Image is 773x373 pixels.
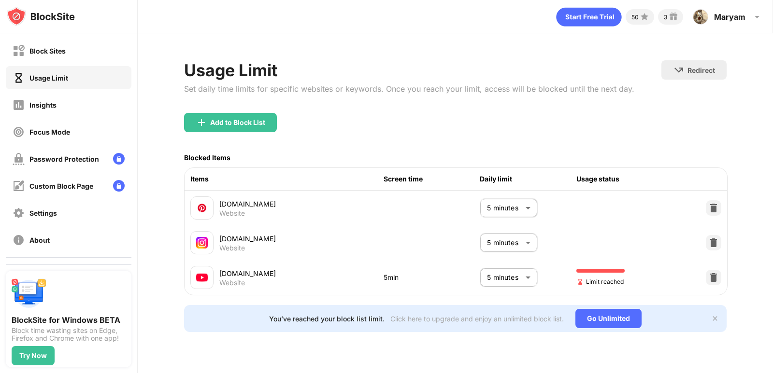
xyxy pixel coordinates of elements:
[184,84,634,94] div: Set daily time limits for specific websites or keywords. Once you reach your limit, access will b...
[487,237,522,248] p: 5 minutes
[219,268,384,278] div: [DOMAIN_NAME]
[219,209,245,218] div: Website
[480,174,576,184] div: Daily limit
[576,277,624,286] span: Limit reached
[184,153,230,162] div: Blocked Items
[668,11,679,23] img: reward-small.svg
[13,180,25,192] img: customize-block-page-off.svg
[711,315,719,322] img: x-button.svg
[13,126,25,138] img: focus-off.svg
[384,272,480,283] div: 5min
[219,244,245,252] div: Website
[631,14,639,21] div: 50
[714,12,745,22] div: Maryam
[113,153,125,165] img: lock-menu.svg
[13,207,25,219] img: settings-off.svg
[29,101,57,109] div: Insights
[29,128,70,136] div: Focus Mode
[556,7,622,27] div: animation
[210,119,265,126] div: Add to Block List
[12,276,46,311] img: push-desktop.svg
[113,180,125,192] img: lock-menu.svg
[190,174,384,184] div: Items
[184,60,634,80] div: Usage Limit
[390,315,564,323] div: Click here to upgrade and enjoy an unlimited block list.
[384,174,480,184] div: Screen time
[196,237,208,249] img: favicons
[687,66,715,74] div: Redirect
[29,74,68,82] div: Usage Limit
[12,327,126,342] div: Block time wasting sites on Edge, Firefox and Chrome with one app!
[219,234,384,244] div: [DOMAIN_NAME]
[487,203,522,213] p: 5 minutes
[219,199,384,209] div: [DOMAIN_NAME]
[196,272,208,283] img: favicons
[487,272,522,283] p: 5 minutes
[664,14,668,21] div: 3
[13,72,25,84] img: time-usage-on.svg
[29,236,50,244] div: About
[29,47,66,55] div: Block Sites
[219,278,245,287] div: Website
[196,202,208,214] img: favicons
[29,209,57,217] div: Settings
[693,9,708,25] img: ACg8ocI4-HchhugCeJWXin58Ug59LLVNv0dqD0fJRO2ECSKFh2hRVGN3=s96-c
[7,7,75,26] img: logo-blocksite.svg
[13,45,25,57] img: block-off.svg
[576,278,584,286] img: hourglass-end.svg
[12,315,126,325] div: BlockSite for Windows BETA
[29,182,93,190] div: Custom Block Page
[13,153,25,165] img: password-protection-off.svg
[29,155,99,163] div: Password Protection
[576,174,673,184] div: Usage status
[13,234,25,246] img: about-off.svg
[639,11,650,23] img: points-small.svg
[575,309,642,328] div: Go Unlimited
[19,352,47,359] div: Try Now
[269,315,385,323] div: You’ve reached your block list limit.
[13,99,25,111] img: insights-off.svg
